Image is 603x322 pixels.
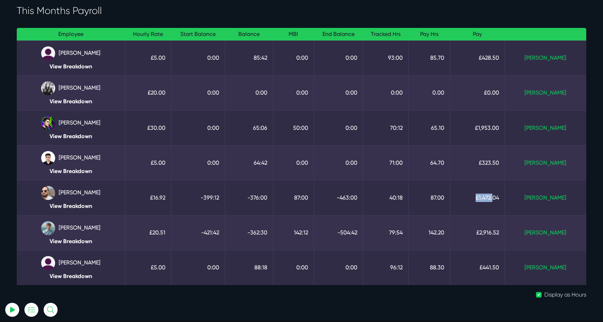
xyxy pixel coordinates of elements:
[524,125,566,131] a: [PERSON_NAME]
[450,250,505,285] td: £441.50
[22,168,119,174] a: View Breakdown
[23,82,99,97] input: Email
[225,28,273,41] th: Balance
[41,186,55,200] img: ublsy46zpoyz6muduycb.jpg
[17,40,125,75] td: [PERSON_NAME]
[408,145,450,180] td: 64.70
[17,75,125,110] td: [PERSON_NAME]
[125,75,171,110] td: £20.00
[225,110,273,145] td: 65:06
[314,180,363,215] td: -463:00
[524,159,566,166] a: [PERSON_NAME]
[22,98,119,105] a: View Breakdown
[125,180,171,215] td: £16.92
[273,110,314,145] td: 50:00
[17,145,125,180] td: [PERSON_NAME]
[450,110,505,145] td: £1,953.00
[125,215,171,250] td: £20.51
[171,250,225,285] td: 0:00
[408,75,450,110] td: 0.00
[22,273,119,279] a: View Breakdown
[17,250,125,285] td: [PERSON_NAME]
[524,194,566,201] a: [PERSON_NAME]
[22,238,119,245] a: View Breakdown
[225,215,273,250] td: -362:30
[41,151,55,165] img: xv1kmavyemxtguplm5ir.png
[524,229,566,236] a: [PERSON_NAME]
[363,215,408,250] td: 79:54
[273,145,314,180] td: 0:00
[408,215,450,250] td: 142.20
[363,110,408,145] td: 70:12
[450,28,505,41] th: Pay
[273,75,314,110] td: 0:00
[314,40,363,75] td: 0:00
[314,28,363,41] th: End Balance
[23,123,99,138] button: Log In
[408,110,450,145] td: 65.10
[408,40,450,75] td: 85.70
[363,28,408,41] th: Tracked Hrs
[363,250,408,285] td: 96:12
[524,89,566,96] a: [PERSON_NAME]
[314,215,363,250] td: -504:42
[363,145,408,180] td: 71:00
[314,110,363,145] td: 0:00
[273,180,314,215] td: 87:00
[363,75,408,110] td: 0:00
[41,116,55,130] img: rxuxidhawjjb44sgel4e.png
[22,203,119,209] a: View Breakdown
[17,5,586,17] h3: This Months Payroll
[17,180,125,215] td: [PERSON_NAME]
[125,110,171,145] td: £30.00
[314,250,363,285] td: 0:00
[524,54,566,61] a: [PERSON_NAME]
[363,40,408,75] td: 93:00
[363,180,408,215] td: 40:18
[41,81,55,95] img: rgqpcqpgtbr9fmz9rxmm.jpg
[171,28,225,41] th: Start Balance
[408,250,450,285] td: 88.30
[408,28,450,41] th: Pay Hrs
[17,215,125,250] td: [PERSON_NAME]
[273,40,314,75] td: 0:00
[171,40,225,75] td: 0:00
[171,215,225,250] td: -421:42
[225,145,273,180] td: 64:42
[273,215,314,250] td: 142:12
[408,180,450,215] td: 87.00
[225,40,273,75] td: 85:42
[171,145,225,180] td: 0:00
[17,28,125,41] th: Employee
[450,180,505,215] td: £1,472.04
[125,250,171,285] td: £5.00
[125,145,171,180] td: £5.00
[450,215,505,250] td: £2,916.52
[450,75,505,110] td: £0.00
[314,145,363,180] td: 0:00
[41,256,55,270] img: default_qrqg0b.png
[125,28,171,41] th: Hourly Rate
[273,28,314,41] th: MBI
[544,291,586,299] label: Display as Hours
[41,221,55,235] img: tkl4csrki1nqjgf0pb1z.png
[171,75,225,110] td: 0:00
[41,46,55,60] img: default_qrqg0b.png
[171,110,225,145] td: 0:00
[273,250,314,285] td: 0:00
[225,180,273,215] td: -376:00
[314,75,363,110] td: 0:00
[524,264,566,271] a: [PERSON_NAME]
[225,75,273,110] td: 0:00
[225,250,273,285] td: 88:18
[17,110,125,145] td: [PERSON_NAME]
[125,40,171,75] td: £5.00
[450,145,505,180] td: £323.50
[22,133,119,140] a: View Breakdown
[22,63,119,70] a: View Breakdown
[171,180,225,215] td: -399:12
[450,40,505,75] td: £428.50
